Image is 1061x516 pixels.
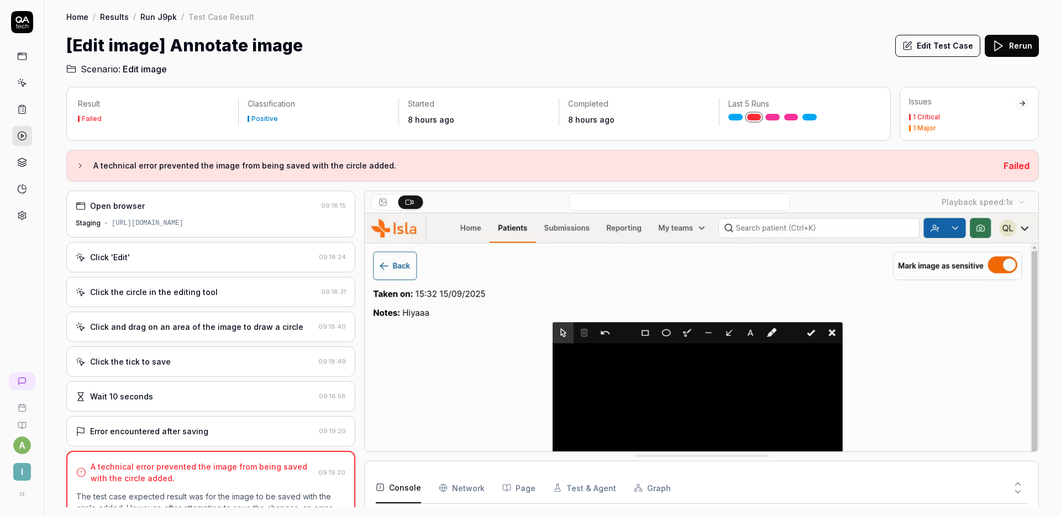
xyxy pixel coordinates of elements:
a: Book a call with us [4,394,39,412]
p: Classification [248,98,390,109]
div: Click the circle in the editing tool [90,286,218,298]
div: Playback speed: [942,196,1013,208]
h1: [Edit image] Annotate image [66,33,303,58]
div: Positive [251,115,278,122]
a: Run J9pk [140,11,177,22]
p: Completed [568,98,710,109]
button: I [4,454,39,483]
button: Graph [634,472,671,503]
a: Results [100,11,129,22]
span: Edit image [123,62,167,76]
time: 09:18:40 [318,323,346,330]
div: Staging [76,218,101,228]
h3: A technical error prevented the image from being saved with the circle added. [93,159,995,172]
span: Failed [1004,160,1030,171]
div: / [181,11,184,22]
a: New conversation [9,372,35,390]
button: Console [376,472,421,503]
time: 09:18:31 [321,288,346,296]
button: Page [502,472,535,503]
div: Open browser [90,200,145,212]
time: 09:18:49 [318,357,346,365]
button: a [13,436,31,454]
time: 09:18:15 [321,202,346,209]
div: A technical error prevented the image from being saved with the circle added. [91,461,314,484]
p: Started [408,98,550,109]
button: Network [439,472,485,503]
span: Scenario: [78,62,120,76]
div: [URL][DOMAIN_NAME] [112,218,183,228]
div: Error encountered after saving [90,425,208,437]
div: Wait 10 seconds [90,391,153,402]
button: A technical error prevented the image from being saved with the circle added. [76,159,995,172]
div: Click 'Edit' [90,251,130,263]
span: I [13,463,31,481]
a: Scenario:Edit image [66,62,167,76]
div: 1 Critical [913,114,940,120]
button: Edit Test Case [895,35,980,57]
time: 09:18:58 [319,392,346,400]
a: Documentation [4,412,39,430]
button: Rerun [985,35,1039,57]
div: Click and drag on an area of the image to draw a circle [90,321,303,333]
time: 8 hours ago [408,115,454,124]
div: Click the tick to save [90,356,171,367]
div: / [93,11,96,22]
p: Last 5 Runs [728,98,870,109]
time: 8 hours ago [568,115,614,124]
div: 1 Major [913,125,936,131]
a: Home [66,11,88,22]
time: 09:18:24 [319,253,346,261]
button: Test & Agent [553,472,616,503]
time: 09:19:20 [319,427,346,435]
div: / [133,11,136,22]
time: 09:19:20 [318,468,345,476]
div: Issues [909,96,1015,107]
p: Result [78,98,229,109]
div: Failed [82,115,102,122]
div: Test Case Result [188,11,254,22]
